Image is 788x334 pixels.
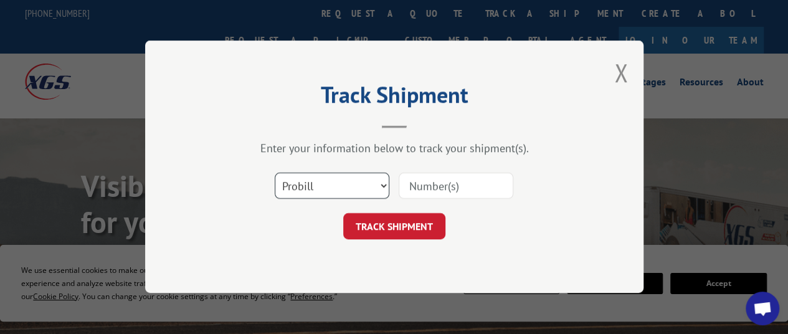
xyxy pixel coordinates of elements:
[746,292,779,325] a: Open chat
[343,214,445,240] button: TRACK SHIPMENT
[207,86,581,110] h2: Track Shipment
[614,56,628,89] button: Close modal
[207,141,581,156] div: Enter your information below to track your shipment(s).
[399,173,513,199] input: Number(s)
